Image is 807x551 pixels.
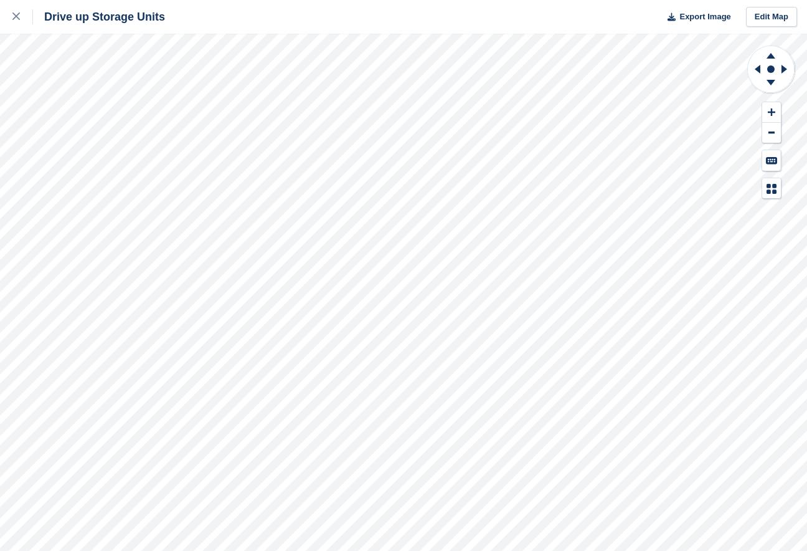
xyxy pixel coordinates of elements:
[762,178,781,199] button: Map Legend
[33,9,165,24] div: Drive up Storage Units
[660,7,731,27] button: Export Image
[762,123,781,143] button: Zoom Out
[679,11,730,23] span: Export Image
[762,150,781,171] button: Keyboard Shortcuts
[762,102,781,123] button: Zoom In
[746,7,797,27] a: Edit Map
